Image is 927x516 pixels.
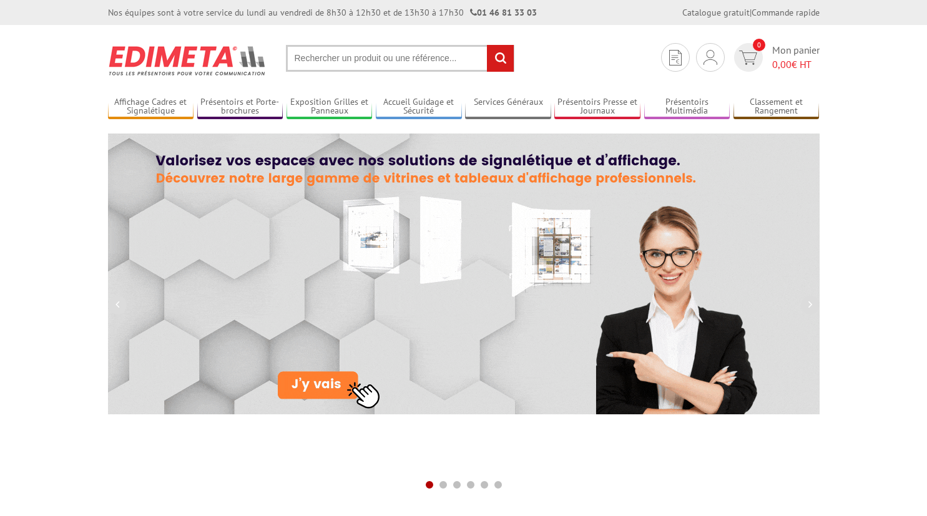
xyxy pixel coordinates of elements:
[286,45,514,72] input: Rechercher un produit ou une référence...
[108,6,537,19] div: Nos équipes sont à votre service du lundi au vendredi de 8h30 à 12h30 et de 13h30 à 17h30
[197,97,283,117] a: Présentoirs et Porte-brochures
[752,7,820,18] a: Commande rapide
[108,37,267,84] img: Présentoir, panneau, stand - Edimeta - PLV, affichage, mobilier bureau, entreprise
[772,58,792,71] span: 0,00
[470,7,537,18] strong: 01 46 81 33 03
[108,97,194,117] a: Affichage Cadres et Signalétique
[376,97,462,117] a: Accueil Guidage et Sécurité
[682,7,750,18] a: Catalogue gratuit
[644,97,730,117] a: Présentoirs Multimédia
[731,43,820,72] a: devis rapide 0 Mon panier 0,00€ HT
[682,6,820,19] div: |
[704,50,717,65] img: devis rapide
[753,39,765,51] span: 0
[554,97,640,117] a: Présentoirs Presse et Journaux
[487,45,514,72] input: rechercher
[772,43,820,72] span: Mon panier
[772,57,820,72] span: € HT
[287,97,373,117] a: Exposition Grilles et Panneaux
[669,50,682,66] img: devis rapide
[465,97,551,117] a: Services Généraux
[739,51,757,65] img: devis rapide
[733,97,820,117] a: Classement et Rangement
